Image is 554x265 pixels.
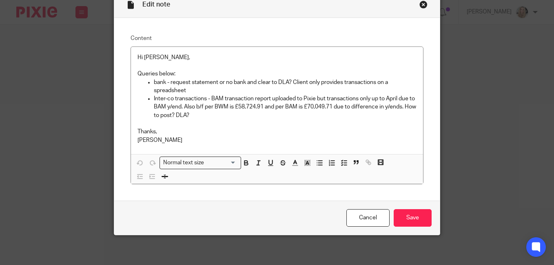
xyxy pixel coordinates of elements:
[131,34,423,42] label: Content
[346,209,390,227] a: Cancel
[394,209,432,227] input: Save
[162,159,206,167] span: Normal text size
[142,1,170,8] span: Edit note
[137,136,417,144] p: [PERSON_NAME]
[419,0,428,9] div: Close this dialog window
[154,95,417,119] p: Inter-co transactions - BAM transaction report uploaded to Pixie but transactions only up to Apri...
[137,53,417,62] p: Hi [PERSON_NAME],
[137,70,417,78] p: Queries below:
[154,78,417,95] p: bank - request statement or no bank and clear to DLA? Client only provides transactions on a spre...
[160,157,241,169] div: Search for option
[207,159,236,167] input: Search for option
[137,128,417,136] p: Thanks,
